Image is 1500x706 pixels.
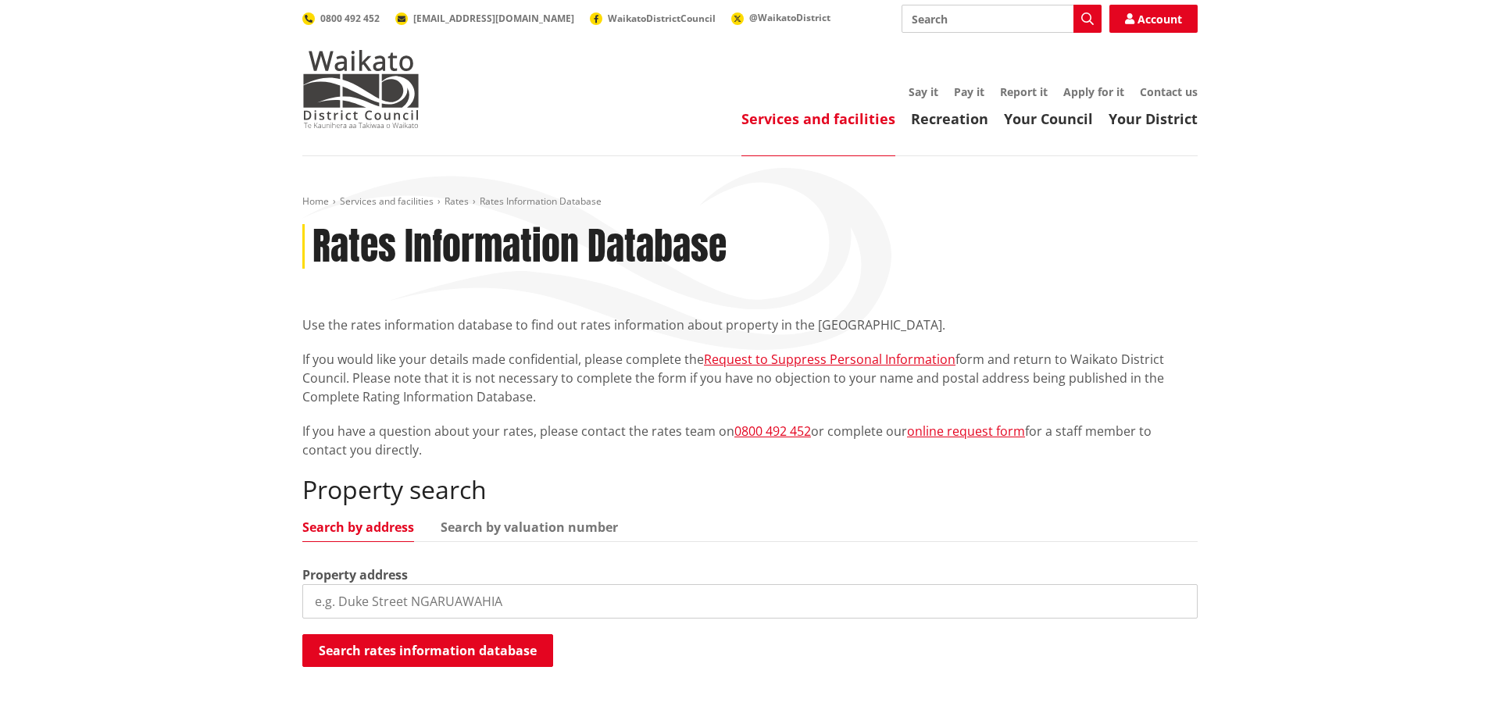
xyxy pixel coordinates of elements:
label: Property address [302,565,408,584]
a: Search by address [302,521,414,533]
input: Search input [902,5,1102,33]
a: Home [302,194,329,208]
img: Waikato District Council - Te Kaunihera aa Takiwaa o Waikato [302,50,420,128]
a: Apply for it [1063,84,1124,99]
a: Search by valuation number [441,521,618,533]
a: Say it [909,84,938,99]
a: Pay it [954,84,984,99]
button: Search rates information database [302,634,553,667]
a: Rates [445,194,469,208]
span: Rates Information Database [480,194,602,208]
a: Report it [1000,84,1048,99]
span: [EMAIL_ADDRESS][DOMAIN_NAME] [413,12,574,25]
a: [EMAIL_ADDRESS][DOMAIN_NAME] [395,12,574,25]
span: 0800 492 452 [320,12,380,25]
a: Services and facilities [340,194,434,208]
input: e.g. Duke Street NGARUAWAHIA [302,584,1198,619]
a: WaikatoDistrictCouncil [590,12,716,25]
a: @WaikatoDistrict [731,11,830,24]
a: Contact us [1140,84,1198,99]
a: Recreation [911,109,988,128]
a: Services and facilities [741,109,895,128]
a: Account [1109,5,1198,33]
h1: Rates Information Database [312,224,727,269]
a: Your District [1109,109,1198,128]
a: online request form [907,423,1025,440]
nav: breadcrumb [302,195,1198,209]
h2: Property search [302,475,1198,505]
p: Use the rates information database to find out rates information about property in the [GEOGRAPHI... [302,316,1198,334]
a: Request to Suppress Personal Information [704,351,955,368]
a: Your Council [1004,109,1093,128]
p: If you have a question about your rates, please contact the rates team on or complete our for a s... [302,422,1198,459]
p: If you would like your details made confidential, please complete the form and return to Waikato ... [302,350,1198,406]
span: WaikatoDistrictCouncil [608,12,716,25]
a: 0800 492 452 [734,423,811,440]
span: @WaikatoDistrict [749,11,830,24]
a: 0800 492 452 [302,12,380,25]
